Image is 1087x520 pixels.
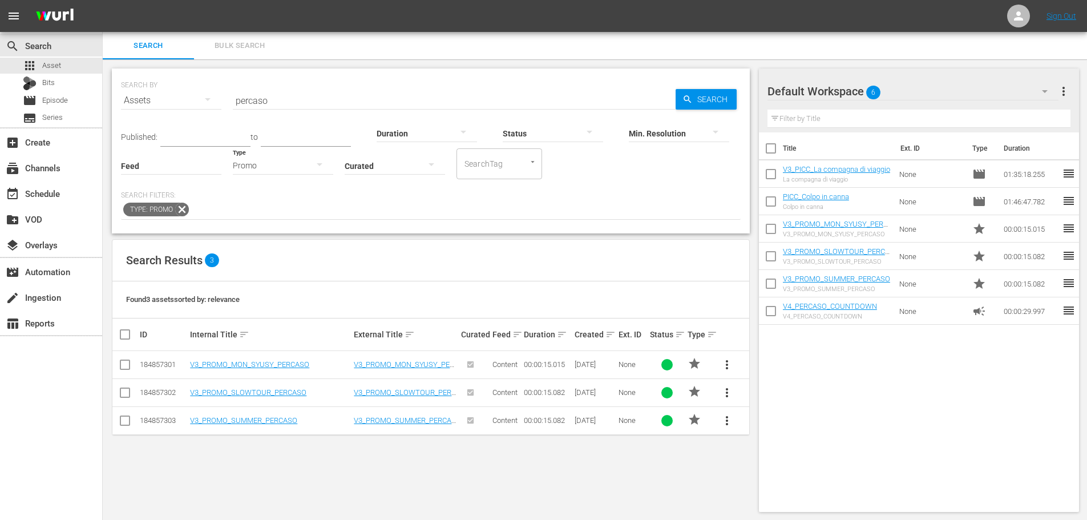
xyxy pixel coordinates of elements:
span: reorder [1062,194,1076,208]
a: V3_PICC_La compagna di viaggio [783,165,890,174]
div: Feed [492,328,520,341]
span: menu [7,9,21,23]
span: Ingestion [6,291,19,305]
a: V3_PROMO_MON_SYUSY_PERCASO [783,220,888,237]
span: more_vert [720,386,734,400]
button: more_vert [713,379,741,406]
span: Found 3 assets sorted by: relevance [126,295,240,304]
div: Duration [524,328,571,341]
span: Asset [23,59,37,72]
div: Created [575,328,615,341]
td: 00:00:15.015 [999,215,1062,243]
div: Bits [23,76,37,90]
div: Curated [461,330,489,339]
a: V3_PROMO_SLOWTOUR_PERCASO [190,388,306,397]
th: Duration [997,132,1065,164]
span: reorder [1062,221,1076,235]
button: Search [676,89,737,110]
span: Promo [972,277,986,291]
span: more_vert [720,358,734,372]
span: sort [605,329,616,340]
div: V3_PROMO_MON_SYUSY_PERCASO [783,231,891,238]
span: Episode [972,167,986,181]
span: Content [492,360,518,369]
span: Schedule [6,187,19,201]
th: Type [965,132,997,164]
th: Ext. ID [894,132,966,164]
div: 184857302 [140,388,187,397]
span: VOD [6,213,19,227]
span: Type: Promo [123,203,175,216]
div: V3_PROMO_SUMMER_PERCASO [783,285,890,293]
button: more_vert [713,407,741,434]
span: sort [707,329,717,340]
td: None [895,215,968,243]
span: PROMO [688,385,701,398]
div: [DATE] [575,360,615,369]
span: Published: [121,132,157,142]
span: PROMO [688,413,701,426]
button: more_vert [713,351,741,378]
span: reorder [1062,167,1076,180]
td: None [895,243,968,270]
span: reorder [1062,249,1076,263]
div: Colpo in canna [783,203,849,211]
span: Channels [6,162,19,175]
span: Search [110,39,187,53]
span: Search [6,39,19,53]
div: 00:00:15.015 [524,360,571,369]
span: reorder [1062,276,1076,290]
div: Ext. ID [619,330,646,339]
span: Reports [6,317,19,330]
div: V3_PROMO_SLOWTOUR_PERCASO [783,258,891,265]
div: Status [650,328,684,341]
div: External Title [354,328,458,341]
div: 184857301 [140,360,187,369]
span: 3 [205,253,219,267]
span: sort [405,329,415,340]
div: La compagna di viaggio [783,176,890,183]
div: V4_PERCASO_COUNTDOWN [783,313,877,320]
span: Asset [42,60,61,71]
div: 184857303 [140,416,187,425]
th: Title [783,132,894,164]
div: Promo [233,150,333,182]
div: [DATE] [575,388,615,397]
a: V3_PROMO_SUMMER_PERCASO [783,275,890,283]
span: PROMO [688,357,701,370]
span: more_vert [720,414,734,428]
a: V3_PROMO_SLOWTOUR_PERCASO [783,247,890,264]
div: Default Workspace [767,75,1058,107]
span: Promo [972,222,986,236]
span: Automation [6,265,19,279]
span: sort [512,329,523,340]
a: V3_PROMO_MON_SYUSY_PERCASO [354,360,454,377]
div: None [619,416,646,425]
a: V4_PERCASO_COUNTDOWN [783,302,877,311]
span: Search [693,89,737,110]
div: ID [140,330,187,339]
span: Promo [972,249,986,263]
a: PICC_Colpo in canna [783,192,849,201]
span: Series [23,111,37,125]
span: 6 [866,80,880,104]
span: Episode [23,94,37,107]
a: V3_PROMO_MON_SYUSY_PERCASO [190,360,309,369]
span: Content [492,416,518,425]
span: Create [6,136,19,150]
div: 00:00:15.082 [524,416,571,425]
td: None [895,270,968,297]
td: 00:00:15.082 [999,243,1062,270]
span: Content [492,388,518,397]
span: Series [42,112,63,123]
td: 00:00:29.997 [999,297,1062,325]
div: 00:00:15.082 [524,388,571,397]
span: Search Results [126,253,203,267]
a: V3_PROMO_SLOWTOUR_PERCASO [354,388,456,405]
a: V3_PROMO_SUMMER_PERCASO [354,416,456,433]
div: [DATE] [575,416,615,425]
img: ans4CAIJ8jUAAAAAAAAAAAAAAAAAAAAAAAAgQb4GAAAAAAAAAAAAAAAAAAAAAAAAJMjXAAAAAAAAAAAAAAAAAAAAAAAAgAT5G... [27,3,82,30]
div: None [619,388,646,397]
a: Sign Out [1046,11,1076,21]
span: reorder [1062,304,1076,317]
